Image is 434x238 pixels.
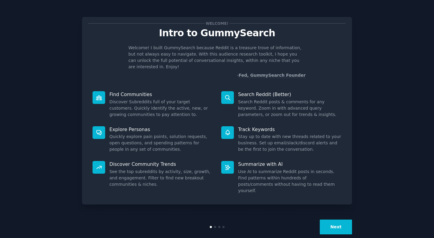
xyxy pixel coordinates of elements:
[109,161,213,167] p: Discover Community Trends
[238,169,341,194] dd: Use AI to summarize Reddit posts in seconds. Find patterns within hundreds of posts/comments with...
[205,20,229,27] span: Welcome!
[109,91,213,98] p: Find Communities
[238,126,341,133] p: Track Keywords
[320,220,352,234] button: Next
[109,133,213,153] dd: Quickly explore pain points, solution requests, open questions, and spending patterns for people ...
[237,72,306,79] div: -
[238,73,306,78] a: Fed, GummySearch Founder
[109,126,213,133] p: Explore Personas
[238,99,341,118] dd: Search Reddit posts & comments for any keyword. Zoom in with advanced query parameters, or zoom o...
[238,161,341,167] p: Summarize with AI
[109,169,213,188] dd: See the top subreddits by activity, size, growth, and engagement. Filter to find new breakout com...
[238,133,341,153] dd: Stay up to date with new threads related to your business. Set up email/slack/discord alerts and ...
[128,45,306,70] p: Welcome! I built GummySearch because Reddit is a treasure trove of information, but not always ea...
[238,91,341,98] p: Search Reddit (Better)
[109,99,213,118] dd: Discover Subreddits full of your target customers. Quickly identify the active, new, or growing c...
[88,28,346,38] p: Intro to GummySearch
